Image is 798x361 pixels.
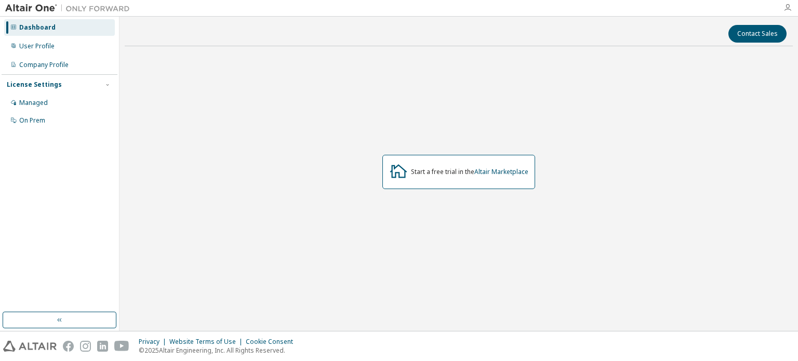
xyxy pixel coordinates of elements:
[80,341,91,352] img: instagram.svg
[3,341,57,352] img: altair_logo.svg
[19,23,56,32] div: Dashboard
[139,346,299,355] p: © 2025 Altair Engineering, Inc. All Rights Reserved.
[63,341,74,352] img: facebook.svg
[139,338,169,346] div: Privacy
[7,81,62,89] div: License Settings
[246,338,299,346] div: Cookie Consent
[474,167,528,176] a: Altair Marketplace
[97,341,108,352] img: linkedin.svg
[114,341,129,352] img: youtube.svg
[169,338,246,346] div: Website Terms of Use
[19,99,48,107] div: Managed
[728,25,787,43] button: Contact Sales
[19,42,55,50] div: User Profile
[5,3,135,14] img: Altair One
[19,61,69,69] div: Company Profile
[411,168,528,176] div: Start a free trial in the
[19,116,45,125] div: On Prem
